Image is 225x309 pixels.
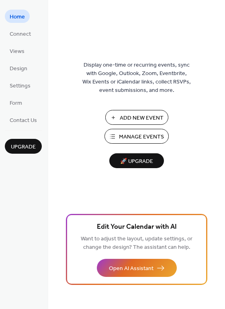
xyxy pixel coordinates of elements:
[10,65,27,73] span: Design
[5,96,27,109] a: Form
[10,116,37,125] span: Contact Us
[97,259,177,277] button: Open AI Assistant
[5,79,35,92] a: Settings
[5,139,42,154] button: Upgrade
[5,27,36,40] a: Connect
[5,113,42,126] a: Contact Us
[82,61,191,95] span: Display one-time or recurring events, sync with Google, Outlook, Zoom, Eventbrite, Wix Events or ...
[5,61,32,75] a: Design
[97,222,177,233] span: Edit Your Calendar with AI
[104,129,169,144] button: Manage Events
[10,99,22,108] span: Form
[105,110,168,125] button: Add New Event
[5,10,30,23] a: Home
[5,44,29,57] a: Views
[10,47,25,56] span: Views
[119,133,164,141] span: Manage Events
[81,234,192,253] span: Want to adjust the layout, update settings, or change the design? The assistant can help.
[10,13,25,21] span: Home
[109,264,153,273] span: Open AI Assistant
[120,114,164,122] span: Add New Event
[11,143,36,151] span: Upgrade
[10,82,31,90] span: Settings
[114,156,159,167] span: 🚀 Upgrade
[109,153,164,168] button: 🚀 Upgrade
[10,30,31,39] span: Connect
